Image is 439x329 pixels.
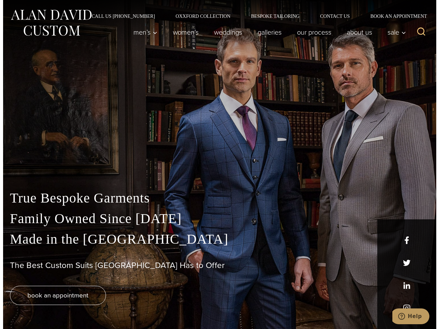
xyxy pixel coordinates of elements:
span: book an appointment [24,290,85,300]
iframe: Opens a widget where you can chat to one of our agents [389,308,426,326]
a: Book an Appointment [357,14,426,19]
a: About Us [336,25,377,39]
nav: Primary Navigation [123,25,407,39]
button: Sale sub menu toggle [377,25,407,39]
a: Call Us [PHONE_NUMBER] [78,14,162,19]
a: Women’s [162,25,203,39]
p: True Bespoke Garments Family Owned Since [DATE] Made in the [GEOGRAPHIC_DATA] [7,188,426,249]
button: Men’s sub menu toggle [123,25,162,39]
a: Contact Us [307,14,357,19]
img: Alan David Custom [7,8,89,38]
a: Bespoke Tailoring [238,14,307,19]
h1: The Best Custom Suits [GEOGRAPHIC_DATA] Has to Offer [7,260,426,270]
a: Galleries [247,25,286,39]
a: book an appointment [7,286,103,305]
a: Our Process [286,25,336,39]
button: View Search Form [410,24,426,40]
a: Oxxford Collection [162,14,238,19]
nav: Secondary Navigation [78,14,426,19]
a: weddings [203,25,247,39]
